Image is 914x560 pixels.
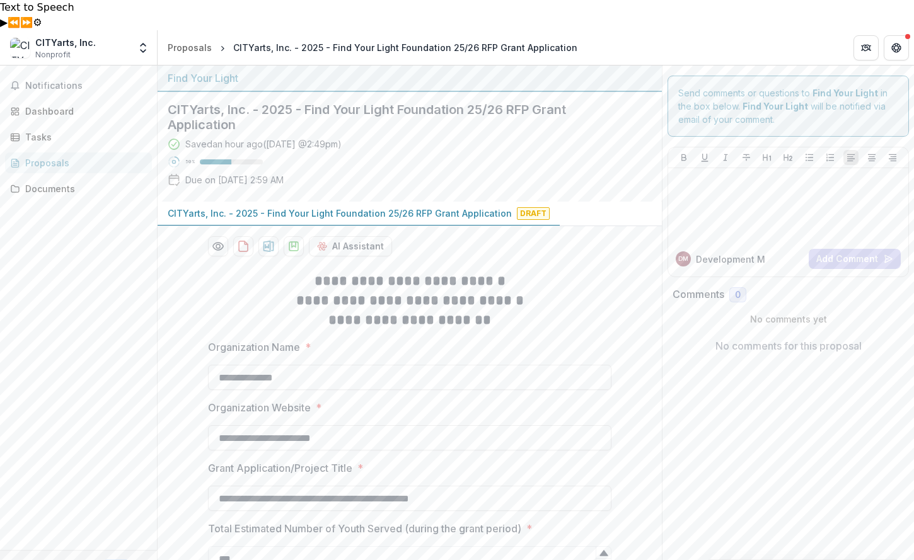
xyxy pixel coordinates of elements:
[864,150,879,165] button: Align Center
[5,152,152,173] a: Proposals
[309,236,392,256] button: AI Assistant
[517,207,550,220] span: Draft
[25,182,142,195] div: Documents
[25,81,147,91] span: Notifications
[134,35,152,60] button: Open entity switcher
[823,150,838,165] button: Ordered List
[208,400,311,415] p: Organization Website
[5,101,152,122] a: Dashboard
[673,312,904,326] p: No comments yet
[168,207,512,220] p: CITYarts, Inc. - 2025 - Find Your Light Foundation 25/26 RFP Grant Application
[760,150,775,165] button: Heading 1
[853,35,879,60] button: Partners
[185,157,195,166] p: 50 %
[5,76,152,96] button: Notifications
[168,71,652,86] div: Find Your Light
[25,130,142,144] div: Tasks
[802,150,817,165] button: Bullet List
[25,105,142,118] div: Dashboard
[5,178,152,199] a: Documents
[10,38,30,58] img: CITYarts, Inc.
[25,156,142,169] div: Proposals
[715,338,862,353] p: No comments for this proposal
[813,88,878,98] strong: Find Your Light
[668,76,909,137] div: Send comments or questions to in the box below. will be notified via email of your comment.
[735,290,741,300] span: 0
[284,236,304,256] button: download-proposal
[885,150,900,165] button: Align Right
[208,340,300,355] p: Organization Name
[673,289,724,300] h2: Comments
[168,41,212,54] div: Proposals
[208,521,521,536] p: Total Estimated Number of Youth Served (during the grant period)
[35,49,71,60] span: Nonprofit
[233,236,253,256] button: download-proposal
[739,150,754,165] button: Strike
[20,15,33,30] button: Forward
[676,150,691,165] button: Bold
[163,38,582,57] nav: breadcrumb
[33,15,42,30] button: Settings
[185,137,342,151] div: Saved an hour ago ( [DATE] @ 2:49pm )
[35,36,96,49] div: CITYarts, Inc.
[233,41,577,54] div: CITYarts, Inc. - 2025 - Find Your Light Foundation 25/26 RFP Grant Application
[208,460,352,476] p: Grant Application/Project Title
[884,35,909,60] button: Get Help
[718,150,733,165] button: Italicize
[168,102,632,132] h2: CITYarts, Inc. - 2025 - Find Your Light Foundation 25/26 RFP Grant Application
[780,150,795,165] button: Heading 2
[258,236,279,256] button: download-proposal
[208,236,228,256] button: Preview 2f3a10f5-f9d7-4454-ba2a-55b5b30b6087-0.pdf
[696,253,765,266] p: Development M
[678,256,688,262] div: Development Manager
[5,127,152,147] a: Tasks
[8,15,20,30] button: Previous
[809,249,901,269] button: Add Comment
[185,173,284,186] p: Due on [DATE] 2:59 AM
[843,150,859,165] button: Align Left
[743,101,808,111] strong: Find Your Light
[697,150,712,165] button: Underline
[163,38,217,57] a: Proposals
